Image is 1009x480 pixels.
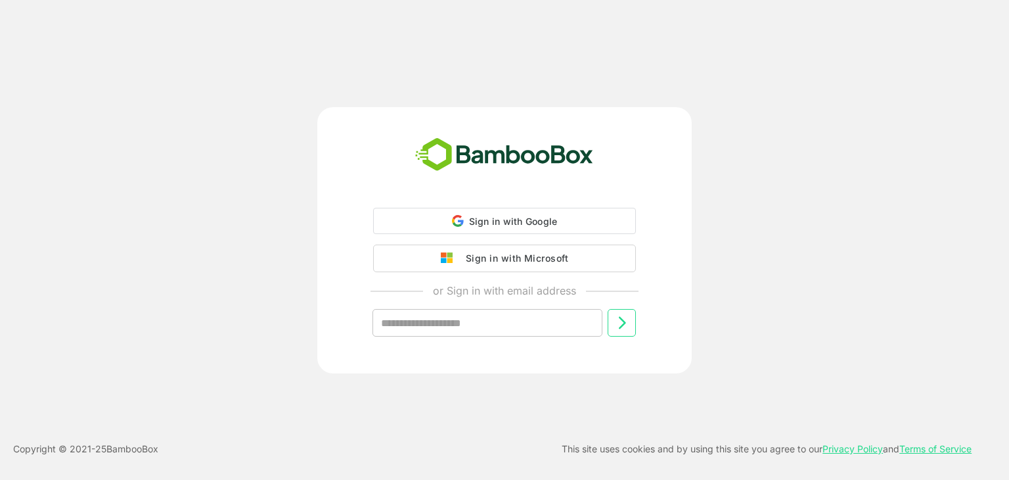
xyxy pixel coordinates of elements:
[899,443,972,454] a: Terms of Service
[373,208,636,234] div: Sign in with Google
[441,252,459,264] img: google
[562,441,972,457] p: This site uses cookies and by using this site you agree to our and
[822,443,883,454] a: Privacy Policy
[433,283,576,299] p: or Sign in with email address
[459,250,568,267] div: Sign in with Microsoft
[373,245,636,272] button: Sign in with Microsoft
[13,441,158,457] p: Copyright © 2021- 25 BambooBox
[469,216,558,227] span: Sign in with Google
[408,133,600,177] img: bamboobox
